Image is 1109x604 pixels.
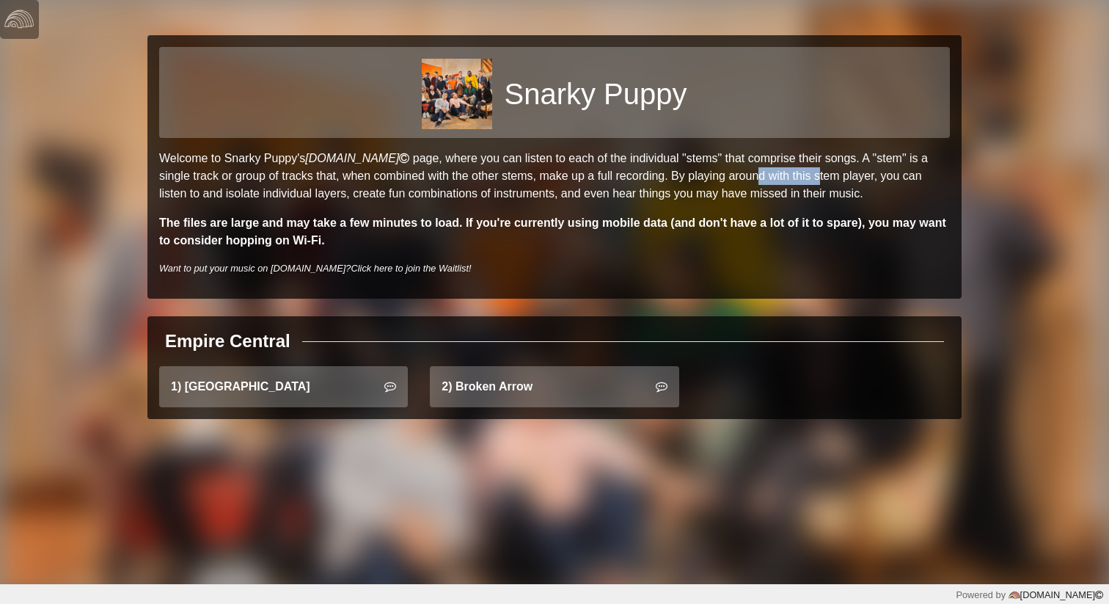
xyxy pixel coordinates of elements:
[1009,589,1020,601] img: logo-color-e1b8fa5219d03fcd66317c3d3cfaab08a3c62fe3c3b9b34d55d8365b78b1766b.png
[305,152,412,164] a: [DOMAIN_NAME]
[351,263,471,274] a: Click here to join the Waitlist!
[159,217,946,247] strong: The files are large and may take a few minutes to load. If you're currently using mobile data (an...
[504,76,687,112] h1: Snarky Puppy
[956,588,1103,602] div: Powered by
[4,4,34,34] img: logo-white-4c48a5e4bebecaebe01ca5a9d34031cfd3d4ef9ae749242e8c4bf12ef99f53e8.png
[159,366,408,407] a: 1) [GEOGRAPHIC_DATA]
[422,59,492,129] img: b0ce2f957c79ba83289fe34b867a9dd4feee80d7bacaab490a73b75327e063d4.jpg
[159,150,950,203] p: Welcome to Snarky Puppy's page, where you can listen to each of the individual "stems" that compr...
[1006,589,1103,600] a: [DOMAIN_NAME]
[430,366,678,407] a: 2) Broken Arrow
[165,328,290,354] div: Empire Central
[159,263,472,274] i: Want to put your music on [DOMAIN_NAME]?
